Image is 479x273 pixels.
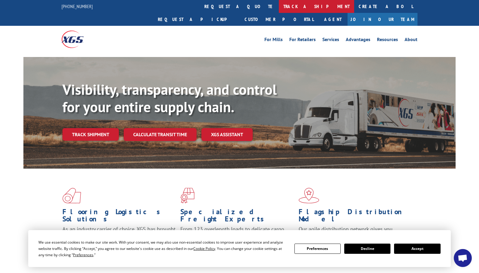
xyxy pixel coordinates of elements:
h1: Flooring Logistics Solutions [62,208,176,226]
a: For Mills [264,37,283,44]
div: Open chat [454,249,472,267]
a: Services [322,37,339,44]
a: Track shipment [62,128,119,141]
a: XGS ASSISTANT [201,128,253,141]
button: Accept [394,244,440,254]
a: For Retailers [289,37,316,44]
a: Advantages [346,37,370,44]
img: xgs-icon-flagship-distribution-model-red [299,188,319,203]
p: From 123 overlength loads to delicate cargo, our experienced staff knows the best way to move you... [180,226,294,252]
b: Visibility, transparency, and control for your entire supply chain. [62,80,277,116]
span: Preferences [73,252,93,257]
span: Our agile distribution network gives you nationwide inventory management on demand. [299,226,409,240]
div: We use essential cookies to make our site work. With your consent, we may also use non-essential ... [38,239,287,258]
a: Agent [318,13,348,26]
a: Join Our Team [348,13,417,26]
a: Customer Portal [240,13,318,26]
h1: Specialized Freight Experts [180,208,294,226]
a: Resources [377,37,398,44]
img: xgs-icon-total-supply-chain-intelligence-red [62,188,81,203]
a: Calculate transit time [124,128,197,141]
a: Request a pickup [153,13,240,26]
img: xgs-icon-focused-on-flooring-red [180,188,194,203]
a: About [405,37,417,44]
div: Cookie Consent Prompt [28,230,451,267]
span: As an industry carrier of choice, XGS has brought innovation and dedication to flooring logistics... [62,226,176,247]
button: Decline [344,244,390,254]
a: [PHONE_NUMBER] [62,3,93,9]
button: Preferences [294,244,341,254]
span: Cookie Policy [193,246,215,251]
h1: Flagship Distribution Model [299,208,412,226]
